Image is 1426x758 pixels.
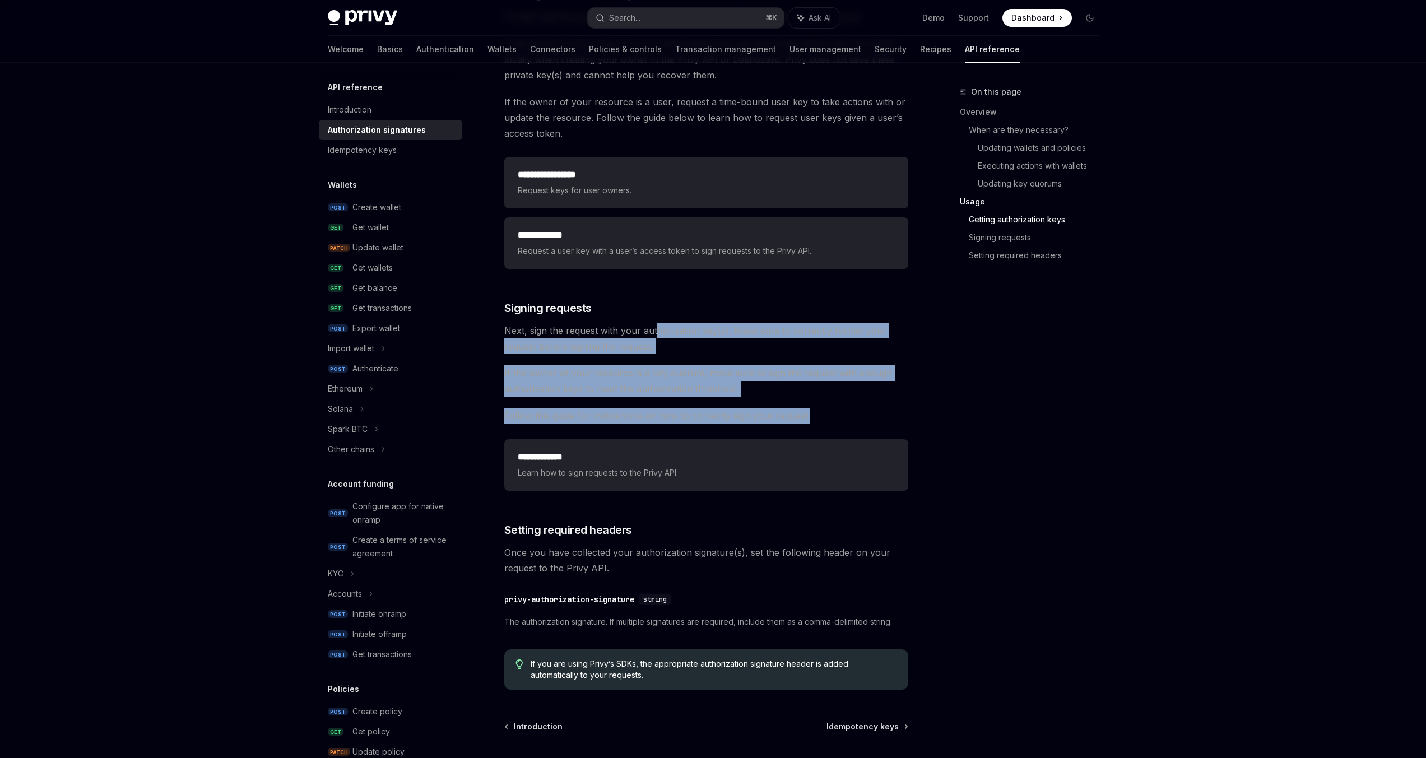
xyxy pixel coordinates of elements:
a: Introduction [505,721,563,732]
span: ⌘ K [765,13,777,22]
svg: Tip [515,659,523,669]
button: Ask AI [789,8,839,28]
span: GET [328,304,343,313]
div: Authorization signatures [328,123,426,137]
div: Create a terms of service agreement [352,533,456,560]
div: Idempotency keys [328,143,397,157]
a: GETGet wallet [319,217,462,238]
span: GET [328,728,343,736]
a: POSTConfigure app for native onramp [319,496,462,530]
span: POST [328,630,348,639]
div: Get wallets [352,261,393,275]
a: Overview [960,103,1108,121]
a: Transaction management [675,36,776,63]
span: POST [328,650,348,659]
div: Get balance [352,281,397,295]
a: Idempotency keys [319,140,462,160]
a: Authorization signatures [319,120,462,140]
span: POST [328,203,348,212]
span: GET [328,224,343,232]
span: PATCH [328,748,350,756]
button: Search...⌘K [588,8,784,28]
a: POSTInitiate offramp [319,624,462,644]
span: Next, sign the request with your authorization key(s). Make sure to correctly format your request... [504,323,908,354]
a: Wallets [487,36,517,63]
div: Initiate offramp [352,627,407,641]
h5: Policies [328,682,359,696]
a: POSTInitiate onramp [319,604,462,624]
a: Idempotency keys [826,721,907,732]
a: Getting authorization keys [969,211,1108,229]
a: User management [789,36,861,63]
a: POSTCreate policy [319,701,462,722]
span: If you are using Privy’s SDKs, the appropriate authorization signature header is added automatica... [531,658,897,681]
span: If the owner of your resource is a user, request a time-bound user key to take actions with or up... [504,94,908,141]
div: Configure app for native onramp [352,500,456,527]
a: Support [958,12,989,24]
a: **** **** ***Request a user key with a user’s access token to sign requests to the Privy API. [504,217,908,269]
a: Authentication [416,36,474,63]
a: GETGet policy [319,722,462,742]
a: GETGet transactions [319,298,462,318]
a: Dashboard [1002,9,1072,27]
a: GETGet balance [319,278,462,298]
div: Spark BTC [328,422,368,436]
a: Usage [960,193,1108,211]
div: Get policy [352,725,390,738]
span: POST [328,324,348,333]
span: The authorization signature. If multiple signatures are required, include them as a comma-delimit... [504,615,908,629]
span: Signing requests [504,300,592,316]
span: POST [328,708,348,716]
button: Toggle dark mode [1081,9,1099,27]
img: dark logo [328,10,397,26]
a: Executing actions with wallets [978,157,1108,175]
a: Updating key quorums [978,175,1108,193]
a: PATCHUpdate wallet [319,238,462,258]
span: Request a user key with a user’s access token to sign requests to the Privy API. [518,244,895,258]
div: Other chains [328,443,374,456]
a: Policies & controls [589,36,662,63]
span: Learn how to sign requests to the Privy API. [518,466,895,480]
a: Setting required headers [969,247,1108,264]
a: Demo [922,12,945,24]
a: **** **** ***Learn how to sign requests to the Privy API. [504,439,908,491]
span: Setting required headers [504,522,632,538]
div: Accounts [328,587,362,601]
span: On this page [971,85,1021,99]
div: Authenticate [352,362,398,375]
a: POSTExport wallet [319,318,462,338]
div: Search... [609,11,640,25]
span: Introduction [514,721,563,732]
a: POSTGet transactions [319,644,462,664]
a: Basics [377,36,403,63]
h5: Account funding [328,477,394,491]
div: Update wallet [352,241,403,254]
span: POST [328,365,348,373]
span: If the owner of your resource is a key quorum, make sure to sign the request with enough authoriz... [504,365,908,397]
div: Introduction [328,103,371,117]
span: POST [328,509,348,518]
div: Get transactions [352,648,412,661]
span: Request keys for user owners. [518,184,895,197]
a: GETGet wallets [319,258,462,278]
span: Ask AI [809,12,831,24]
span: Follow this guide for instructions on how to correctly sign your request: [504,408,908,424]
span: string [643,595,667,604]
div: Get transactions [352,301,412,315]
a: POSTCreate a terms of service agreement [319,530,462,564]
a: When are they necessary? [969,121,1108,139]
h5: Wallets [328,178,357,192]
div: Export wallet [352,322,400,335]
a: API reference [965,36,1020,63]
a: Updating wallets and policies [978,139,1108,157]
div: Initiate onramp [352,607,406,621]
a: POSTAuthenticate [319,359,462,379]
a: POSTCreate wallet [319,197,462,217]
div: Create wallet [352,201,401,214]
a: Signing requests [969,229,1108,247]
div: Ethereum [328,382,363,396]
div: Solana [328,402,353,416]
a: Welcome [328,36,364,63]
span: GET [328,264,343,272]
span: Once you have collected your authorization signature(s), set the following header on your request... [504,545,908,576]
